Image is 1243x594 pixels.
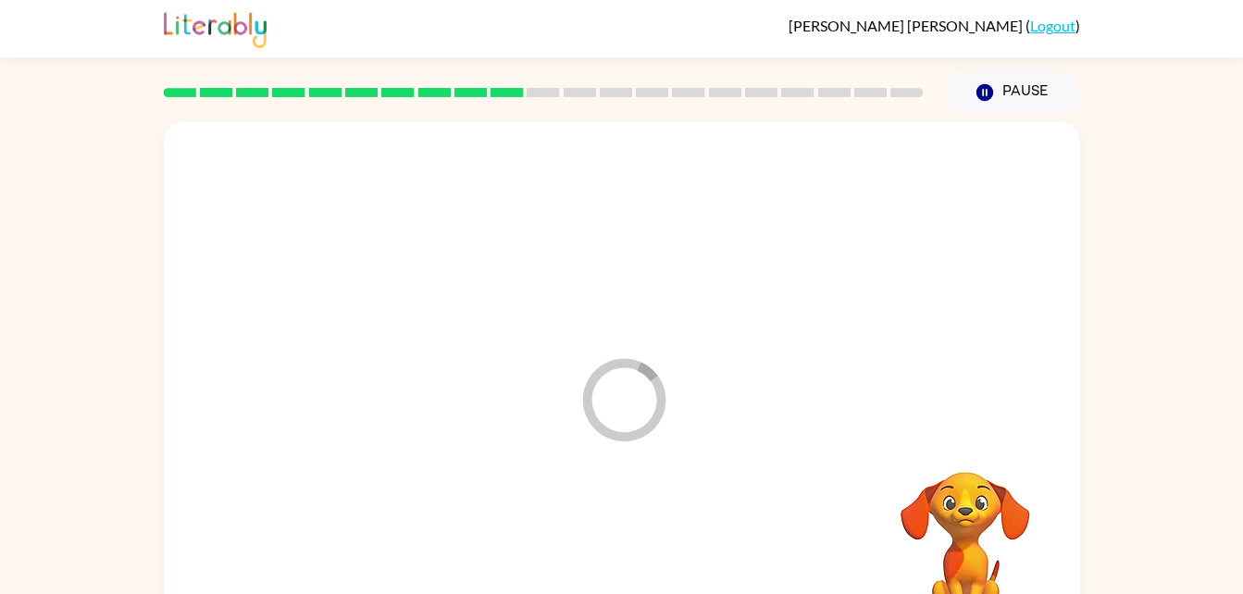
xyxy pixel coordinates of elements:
a: Logout [1030,17,1075,34]
span: [PERSON_NAME] [PERSON_NAME] [789,17,1025,34]
img: Literably [164,7,267,48]
button: Pause [946,71,1080,114]
div: ( ) [789,17,1080,34]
